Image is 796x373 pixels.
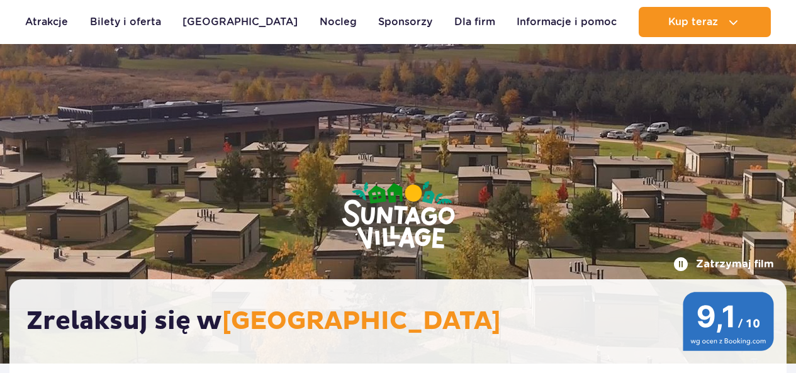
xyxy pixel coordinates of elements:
button: Kup teraz [639,7,771,37]
a: Dla firm [454,7,495,37]
img: Suntago Village [291,132,505,301]
a: [GEOGRAPHIC_DATA] [182,7,298,37]
a: Sponsorzy [378,7,432,37]
a: Nocleg [320,7,357,37]
a: Bilety i oferta [90,7,161,37]
img: 9,1/10 wg ocen z Booking.com [683,292,774,351]
span: [GEOGRAPHIC_DATA] [222,306,501,337]
h2: Zrelaksuj się w [26,306,782,337]
button: Zatrzymaj film [673,257,774,272]
a: Informacje i pomoc [517,7,617,37]
span: Kup teraz [668,16,718,28]
a: Atrakcje [25,7,68,37]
